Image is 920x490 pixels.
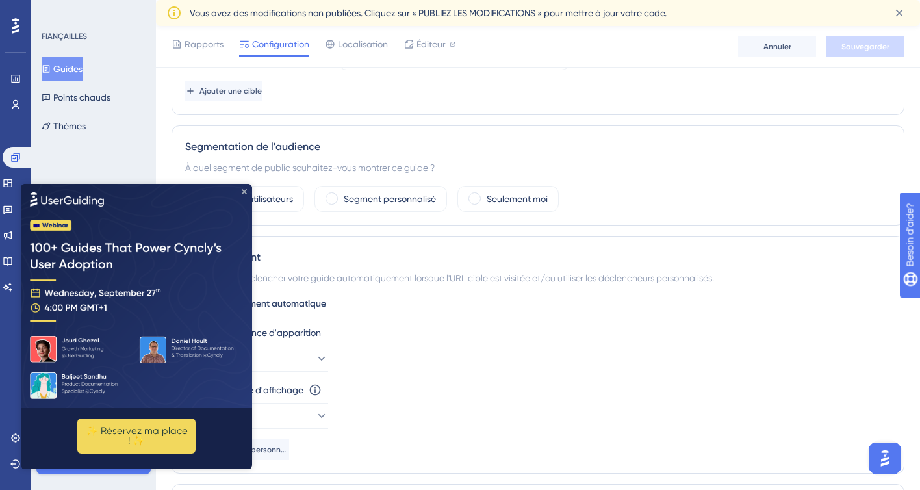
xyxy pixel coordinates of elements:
[53,121,86,131] font: Thèmes
[416,39,446,49] font: Éditeur
[841,42,889,51] font: Sauvegarder
[185,346,328,372] button: Une seule fois
[185,81,262,101] button: Ajouter une cible
[185,403,328,429] button: Moyen
[53,92,110,103] font: Points chauds
[42,57,83,81] button: Guides
[57,235,175,270] button: ✨ Réservez ma place ! ✨
[42,32,87,41] font: FIANÇAILLES
[487,194,548,204] font: Seulement moi
[185,162,435,173] font: À quel segment de public souhaitez-vous montrer ce guide ?
[185,140,320,153] font: Segmentation de l'audience
[53,64,83,74] font: Guides
[42,86,110,109] button: Points chauds
[252,39,309,49] font: Configuration
[826,36,904,57] button: Sauvegarder
[42,114,86,138] button: Thèmes
[185,328,321,338] font: Définir la fréquence d'apparition
[865,439,904,478] iframe: Lanceur d'assistant d'IA UserGuiding
[65,241,170,263] font: ✨ Réservez ma place ! ✨
[199,86,262,96] font: Ajouter une cible
[221,5,226,10] div: Fermer l'aperçu
[344,194,436,204] font: Segment personnalisé
[185,273,714,283] font: Vous pouvez déclencher votre guide automatiquement lorsque l'URL cible est visitée et/ou utiliser...
[338,39,388,49] font: Localisation
[738,36,816,57] button: Annuler
[763,42,791,51] font: Annuler
[214,194,293,204] font: Tous les utilisateurs
[31,6,94,16] font: Besoin d'aide?
[203,298,326,309] font: Déclenchement automatique
[190,8,667,18] font: Vous avez des modifications non publiées. Cliquez sur « PUBLIEZ LES MODIFICATIONS » pour mettre à...
[185,39,224,49] font: Rapports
